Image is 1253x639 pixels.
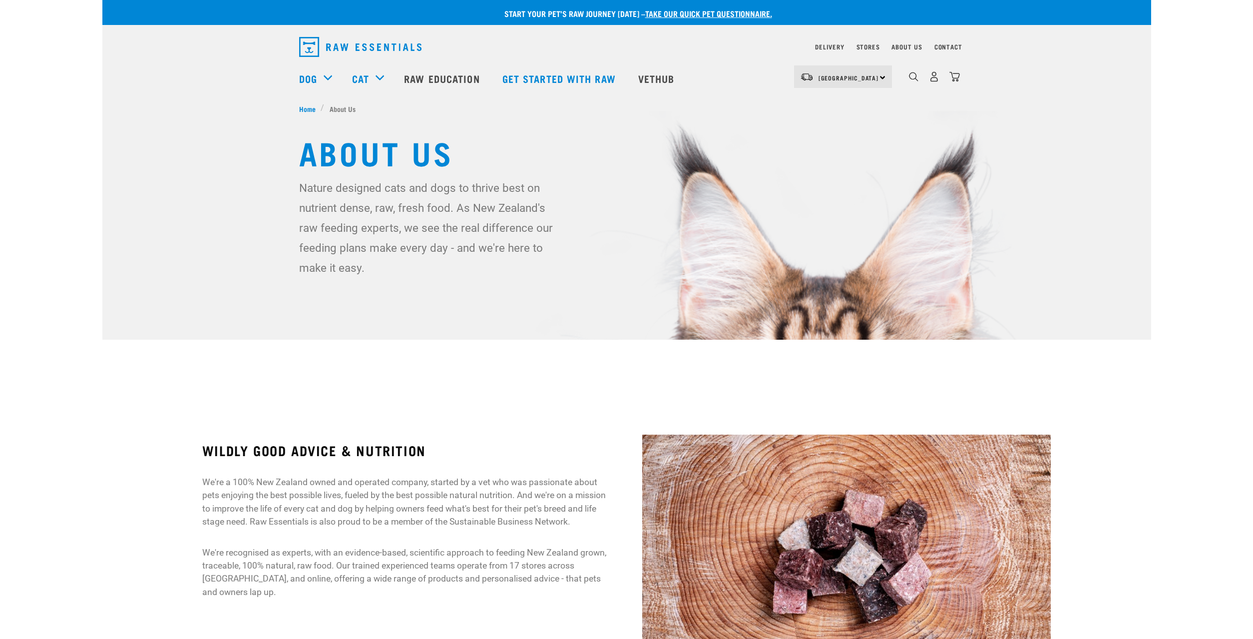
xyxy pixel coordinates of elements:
[394,58,492,98] a: Raw Education
[299,103,954,114] nav: breadcrumbs
[202,546,611,599] p: We're recognised as experts, with an evidence-based, scientific approach to feeding New Zealand g...
[299,103,316,114] span: Home
[299,134,954,170] h1: About Us
[291,33,962,61] nav: dropdown navigation
[102,58,1151,98] nav: dropdown navigation
[934,45,962,48] a: Contact
[891,45,922,48] a: About Us
[819,76,879,79] span: [GEOGRAPHIC_DATA]
[299,71,317,86] a: Dog
[909,72,918,81] img: home-icon-1@2x.png
[202,476,611,529] p: We're a 100% New Zealand owned and operated company, started by a vet who was passionate about pe...
[299,178,561,278] p: Nature designed cats and dogs to thrive best on nutrient dense, raw, fresh food. As New Zealand's...
[800,72,814,81] img: van-moving.png
[645,11,772,15] a: take our quick pet questionnaire.
[628,58,687,98] a: Vethub
[492,58,628,98] a: Get started with Raw
[299,37,421,57] img: Raw Essentials Logo
[929,71,939,82] img: user.png
[856,45,880,48] a: Stores
[949,71,960,82] img: home-icon@2x.png
[202,443,611,458] h3: WILDLY GOOD ADVICE & NUTRITION
[352,71,369,86] a: Cat
[110,7,1159,19] p: Start your pet’s raw journey [DATE] –
[815,45,844,48] a: Delivery
[299,103,321,114] a: Home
